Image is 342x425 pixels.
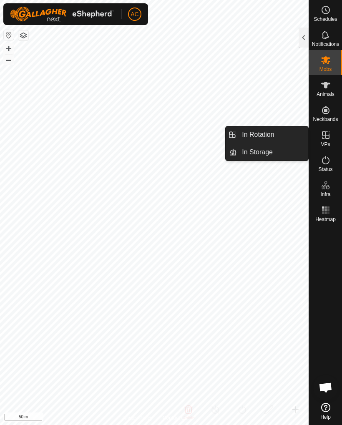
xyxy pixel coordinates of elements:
button: – [4,55,14,65]
span: Mobs [319,67,332,72]
span: Infra [320,192,330,197]
span: Heatmap [315,217,336,222]
span: VPs [321,142,330,147]
span: Animals [317,92,334,97]
li: In Rotation [226,126,308,143]
button: Reset Map [4,30,14,40]
span: In Storage [242,147,273,157]
li: In Storage [226,144,308,161]
a: Privacy Policy [121,414,153,422]
span: Neckbands [313,117,338,122]
span: In Rotation [242,130,274,140]
div: Open chat [313,375,338,400]
button: + [4,44,14,54]
img: Gallagher Logo [10,7,114,22]
a: In Rotation [237,126,308,143]
a: Contact Us [163,414,187,422]
span: Schedules [314,17,337,22]
a: Help [309,400,342,423]
span: Notifications [312,42,339,47]
button: Map Layers [18,30,28,40]
span: Help [320,415,331,420]
span: AC [131,10,138,19]
span: Status [318,167,332,172]
a: In Storage [237,144,308,161]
